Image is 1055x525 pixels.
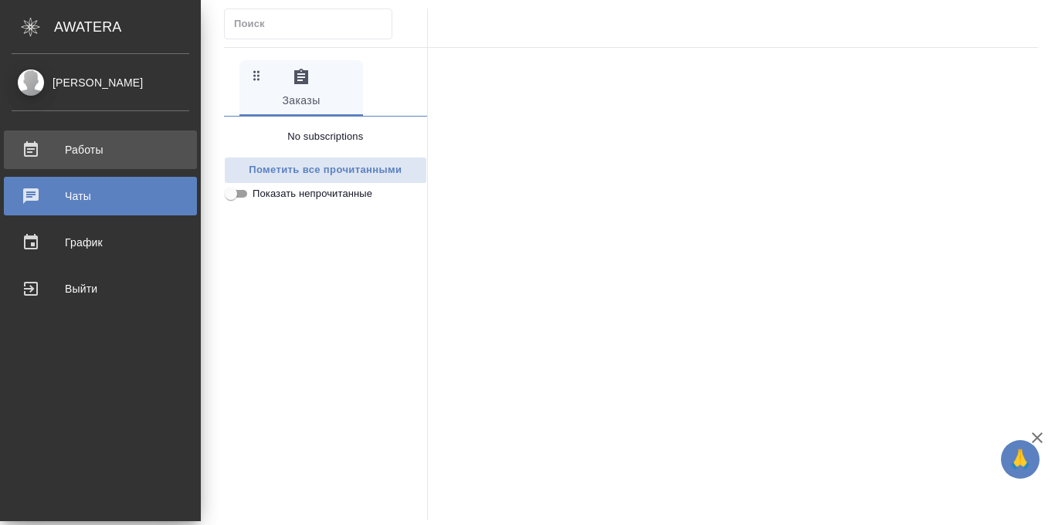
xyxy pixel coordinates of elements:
[12,74,189,91] div: [PERSON_NAME]
[4,269,197,308] a: Выйти
[12,277,189,300] div: Выйти
[253,186,372,202] span: Показать непрочитанные
[224,157,427,184] button: Пометить все прочитанными
[12,231,189,254] div: График
[249,68,264,83] svg: Зажми и перетащи, чтобы поменять порядок вкладок
[54,12,201,42] div: AWATERA
[4,177,197,215] a: Чаты
[4,223,197,262] a: График
[232,161,419,179] span: Пометить все прочитанными
[1007,443,1033,476] span: 🙏
[1001,440,1040,479] button: 🙏
[12,138,189,161] div: Работы
[12,185,189,208] div: Чаты
[249,68,354,110] span: Заказы
[287,129,363,144] p: No subscriptions
[4,130,197,169] a: Работы
[234,13,392,35] input: Поиск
